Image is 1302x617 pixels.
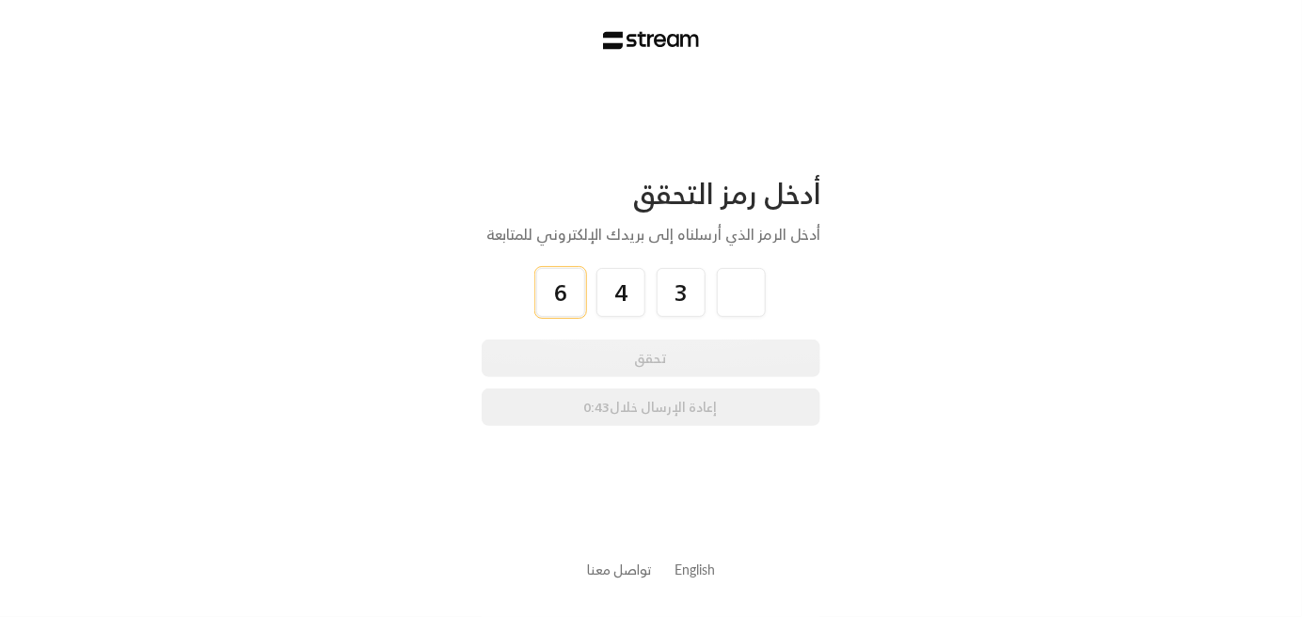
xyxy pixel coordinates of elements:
div: أدخل رمز التحقق [482,176,820,212]
div: أدخل الرمز الذي أرسلناه إلى بريدك الإلكتروني للمتابعة [482,223,820,245]
button: تواصل معنا [587,560,652,579]
a: English [675,552,715,587]
img: Stream Logo [603,31,700,50]
a: تواصل معنا [587,558,652,581]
